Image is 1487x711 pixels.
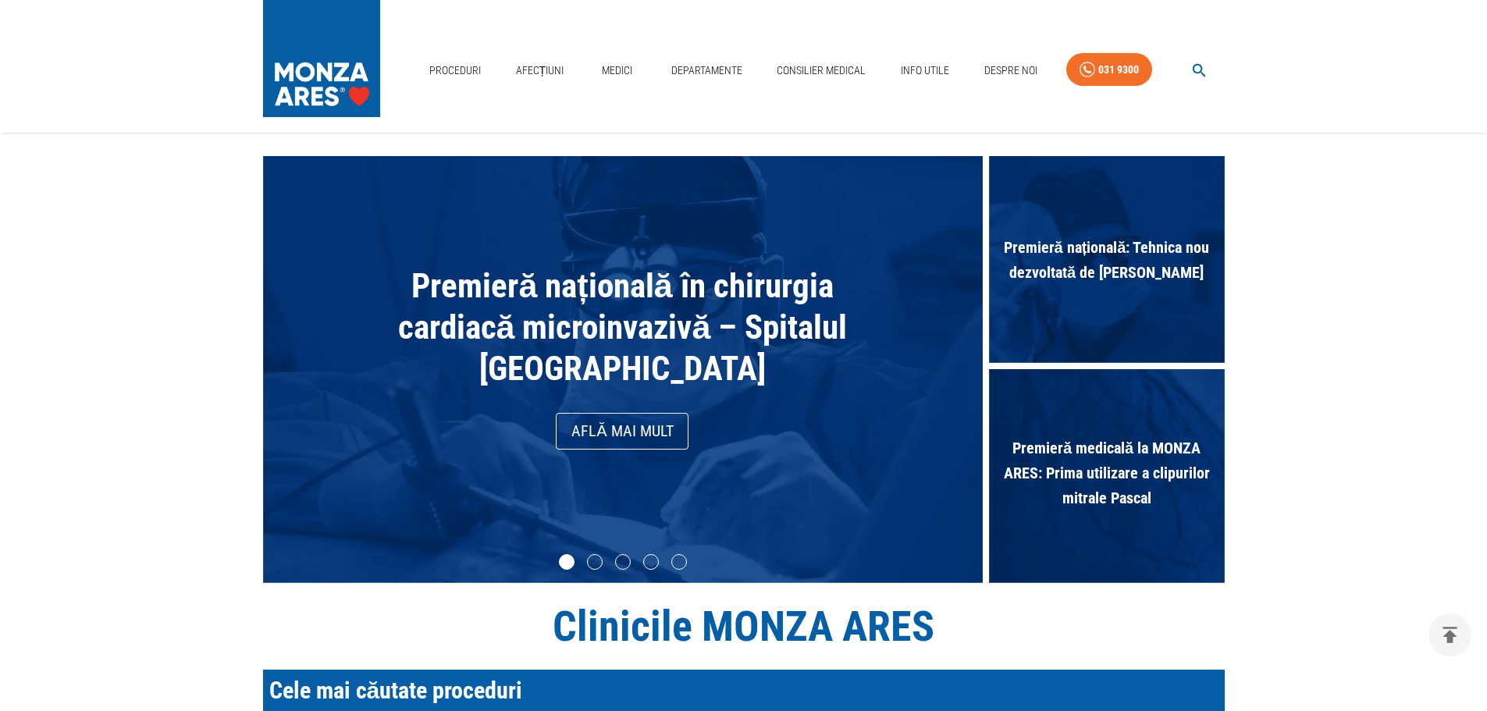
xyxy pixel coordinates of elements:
div: Premieră medicală la MONZA ARES: Prima utilizare a clipurilor mitrale Pascal [989,369,1225,582]
div: 031 9300 [1098,60,1139,80]
span: Premieră națională în chirurgia cardiacă microinvazivă – Spitalul [GEOGRAPHIC_DATA] [398,266,848,388]
li: slide item 4 [643,554,659,570]
li: slide item 3 [615,554,631,570]
span: Premieră națională: Tehnica nou dezvoltată de [PERSON_NAME] [989,227,1225,293]
span: Cele mai căutate proceduri [269,677,523,704]
a: 031 9300 [1066,53,1152,87]
span: Premieră medicală la MONZA ARES: Prima utilizare a clipurilor mitrale Pascal [989,428,1225,518]
li: slide item 1 [559,554,575,570]
a: Proceduri [423,55,487,87]
a: Info Utile [895,55,955,87]
a: Despre Noi [978,55,1044,87]
li: slide item 5 [671,554,687,570]
a: Departamente [665,55,749,87]
h1: Clinicile MONZA ARES [263,602,1225,651]
a: Consilier Medical [770,55,872,87]
a: Afecțiuni [510,55,571,87]
a: Află mai mult [556,413,688,450]
div: Premieră națională: Tehnica nou dezvoltată de [PERSON_NAME] [989,156,1225,369]
li: slide item 2 [587,554,603,570]
button: delete [1428,613,1471,656]
a: Medici [592,55,642,87]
